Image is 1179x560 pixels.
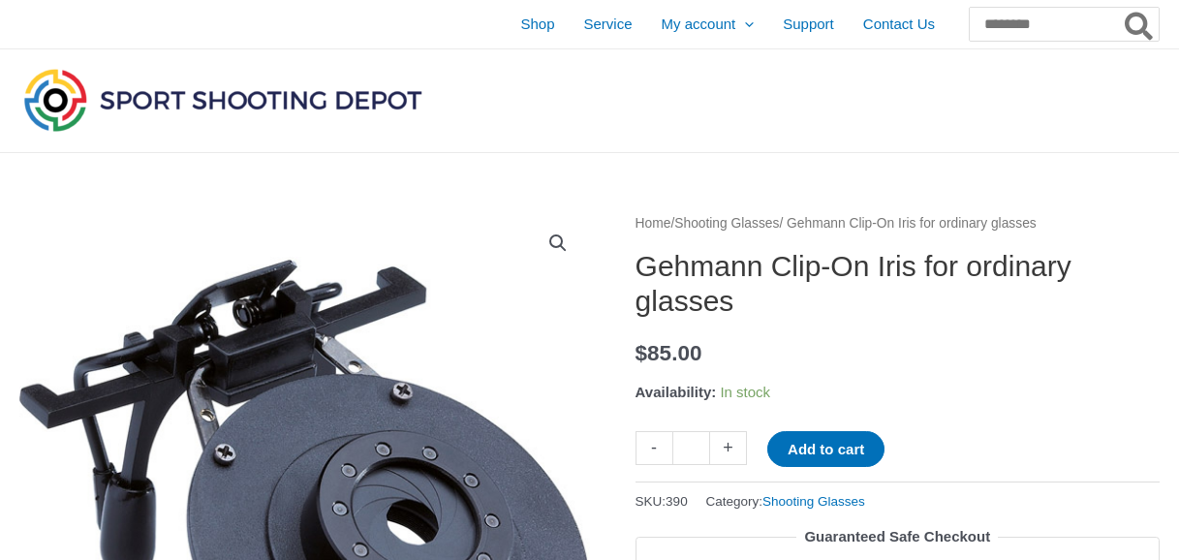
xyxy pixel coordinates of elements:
legend: Guaranteed Safe Checkout [796,523,998,550]
a: Shooting Glasses [762,494,865,509]
span: $ [636,341,648,365]
img: Sport Shooting Depot [19,64,426,136]
bdi: 85.00 [636,341,702,365]
span: Category: [705,489,864,513]
span: Availability: [636,384,717,400]
span: 390 [666,494,688,509]
a: Home [636,216,671,231]
a: View full-screen image gallery [541,226,575,261]
a: - [636,431,672,465]
button: Search [1121,8,1159,41]
h1: Gehmann Clip-On Iris for ordinary glasses [636,249,1160,319]
nav: Breadcrumb [636,211,1160,236]
button: Add to cart [767,431,884,467]
span: SKU: [636,489,688,513]
a: + [710,431,747,465]
input: Product quantity [672,431,710,465]
span: In stock [720,384,770,400]
a: Shooting Glasses [674,216,779,231]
